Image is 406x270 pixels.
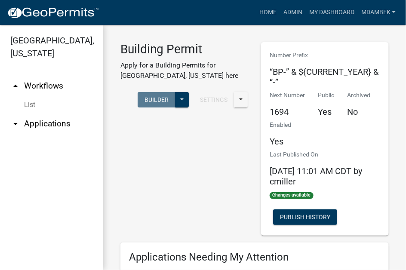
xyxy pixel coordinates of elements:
h4: Applications Needing My Attention [129,251,380,264]
a: Admin [280,4,306,21]
i: arrow_drop_up [10,81,21,91]
h5: 1694 [270,107,305,117]
i: arrow_drop_down [10,119,21,129]
a: mdambek [358,4,399,21]
h5: No [347,107,370,117]
button: Publish History [273,209,337,225]
p: Number Prefix [270,51,380,60]
p: Next Number [270,91,305,100]
a: Home [256,4,280,21]
button: Settings [193,92,234,107]
p: Public [318,91,334,100]
p: Enabled [270,120,291,129]
button: Builder [138,92,175,107]
h5: “BP-” & ${CURRENT_YEAR} & “-” [270,67,380,87]
a: My Dashboard [306,4,358,21]
p: Last Published On [270,150,380,159]
p: Apply for a Building Permits for [GEOGRAPHIC_DATA], [US_STATE] here [120,60,248,81]
h5: Yes [270,136,291,147]
p: Archived [347,91,370,100]
h5: Yes [318,107,334,117]
wm-modal-confirm: Workflow Publish History [273,215,337,221]
span: Changes available [270,192,314,199]
span: [DATE] 11:01 AM CDT by cmiller [270,166,362,187]
h3: Building Permit [120,42,248,57]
